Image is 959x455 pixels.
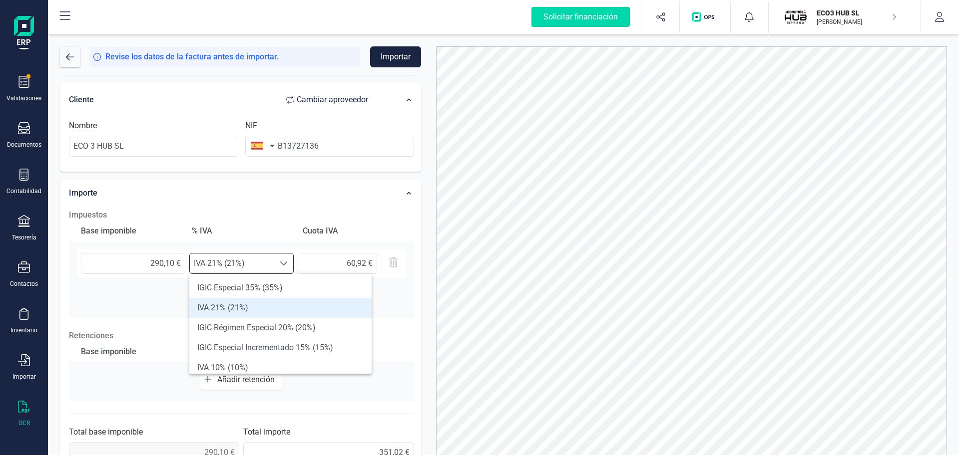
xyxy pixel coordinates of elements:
[785,6,807,28] img: EC
[276,90,378,110] button: Cambiar aproveedor
[189,318,372,338] li: IGIC Régimen Especial 20% (20%)
[18,419,30,427] div: OCR
[189,358,372,378] li: IVA 10% (10%)
[370,46,421,67] button: Importar
[189,338,372,358] li: IGIC Especial Incrementado 15% (15%)
[105,51,279,63] span: Revise los datos de la factura antes de importar.
[817,8,897,18] p: ECO3 HUB SL
[189,298,372,318] li: IVA 21% (21%)
[692,12,718,22] img: Logo de OPS
[200,370,283,390] button: Añadir retención
[77,221,184,241] div: Base imponible
[531,7,630,27] div: Solicitar financiación
[81,253,185,274] input: 0,00 €
[10,326,37,334] div: Inventario
[298,253,377,274] input: 0,00 €
[7,141,41,149] div: Documentos
[12,233,36,241] div: Tesorería
[686,1,724,33] button: Logo de OPS
[781,1,909,33] button: ECECO3 HUB SL[PERSON_NAME]
[69,120,97,132] label: Nombre
[69,90,378,110] div: Cliente
[519,1,642,33] button: Solicitar financiación
[189,278,372,298] li: IGIC Especial 35% (35%)
[69,330,414,342] p: Retenciones
[69,188,97,198] span: Importe
[12,373,36,381] div: Importar
[188,221,295,241] div: % IVA
[243,426,290,438] label: Total importe
[10,280,38,288] div: Contactos
[297,94,368,106] span: Cambiar a proveedor
[6,187,41,195] div: Contabilidad
[14,16,34,48] img: Logo Finanedi
[188,342,295,362] div: Porcentaje
[77,342,184,362] div: Base imponible
[217,375,279,384] span: Añadir retención
[190,253,274,273] span: IVA 21% (21%)
[69,209,414,221] h2: Impuestos
[69,426,143,438] label: Total base imponible
[245,120,257,132] label: NIF
[6,94,41,102] div: Validaciones
[299,221,406,241] div: Cuota IVA
[817,18,897,26] p: [PERSON_NAME]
